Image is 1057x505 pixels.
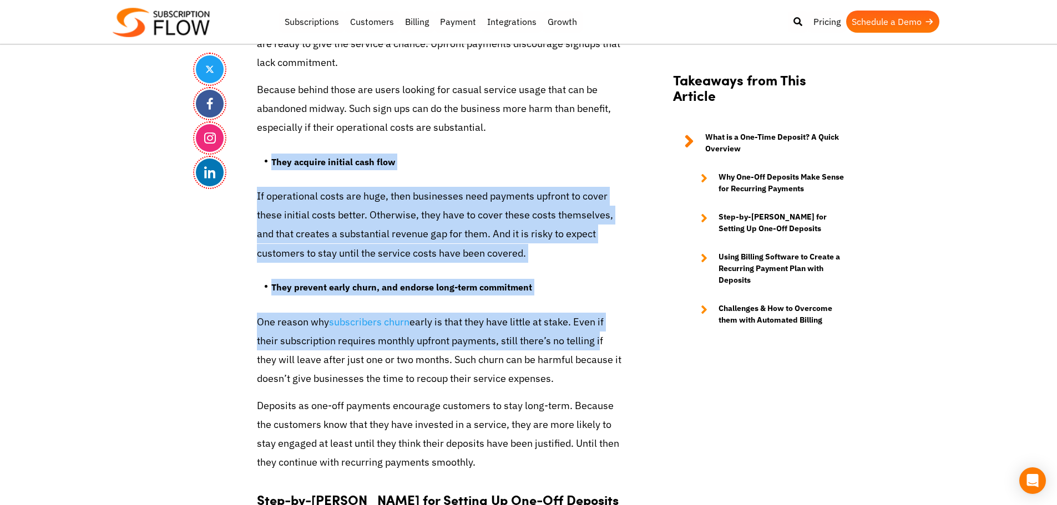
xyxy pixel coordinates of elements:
a: Growth [542,11,583,33]
p: Deposits as one-off payments encourage customers to stay long-term. Because the customers know th... [257,396,623,472]
a: subscribers churn [329,315,409,328]
a: Schedule a Demo [846,11,939,33]
a: Step-by-[PERSON_NAME] for Setting Up One-Off Deposits [690,211,851,234]
strong: They prevent early churn, and endorse long-term commitment [271,282,532,293]
h2: Takeaways from This Article [673,72,851,115]
div: Open Intercom Messenger [1019,467,1046,494]
p: If operational costs are huge, then businesses need payments upfront to cover these initial costs... [257,187,623,263]
a: Challenges & How to Overcome them with Automated Billing [690,303,851,326]
strong: Why One-Off Deposits Make Sense for Recurring Payments [719,171,851,195]
a: Pricing [808,11,846,33]
strong: Challenges & How to Overcome them with Automated Billing [719,303,851,326]
a: Why One-Off Deposits Make Sense for Recurring Payments [690,171,851,195]
a: Payment [434,11,482,33]
a: Integrations [482,11,542,33]
p: One reason why early is that they have little at stake. Even if their subscription requires month... [257,313,623,389]
a: Using Billing Software to Create a Recurring Payment Plan with Deposits [690,251,851,286]
p: Because behind those are users looking for casual service usage that can be abandoned midway. Suc... [257,80,623,137]
strong: They acquire initial cash flow [271,156,395,167]
a: What is a One-Time Deposit? A Quick Overview [673,131,851,155]
strong: Using Billing Software to Create a Recurring Payment Plan with Deposits [719,251,851,286]
a: Customers [345,11,399,33]
a: Billing [399,11,434,33]
img: Subscriptionflow [113,8,210,37]
a: Subscriptions [279,11,345,33]
strong: What is a One-Time Deposit? A Quick Overview [705,131,851,155]
strong: Step-by-[PERSON_NAME] for Setting Up One-Off Deposits [719,211,851,234]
